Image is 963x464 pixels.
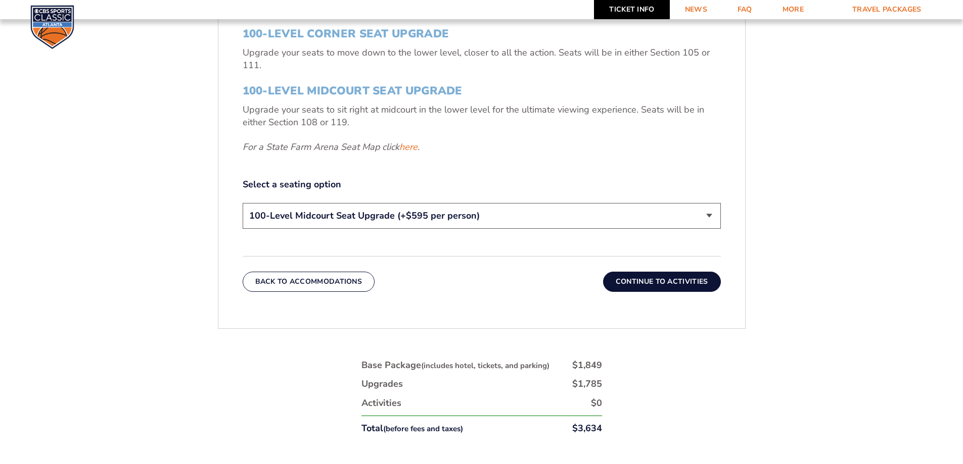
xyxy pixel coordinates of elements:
[572,359,602,372] div: $1,849
[243,141,420,153] em: For a State Farm Arena Seat Map click .
[421,360,549,371] small: (includes hotel, tickets, and parking)
[383,424,463,434] small: (before fees and taxes)
[399,141,418,153] a: here
[361,422,463,435] div: Total
[361,397,401,409] div: Activities
[572,378,602,390] div: $1,785
[30,5,74,49] img: CBS Sports Classic
[243,84,721,97] h3: 100-Level Midcourt Seat Upgrade
[243,272,375,292] button: Back To Accommodations
[603,272,721,292] button: Continue To Activities
[361,359,549,372] div: Base Package
[591,397,602,409] div: $0
[243,178,721,191] label: Select a seating option
[243,27,721,40] h3: 100-Level Corner Seat Upgrade
[243,104,721,129] p: Upgrade your seats to sit right at midcourt in the lower level for the ultimate viewing experienc...
[243,46,721,72] p: Upgrade your seats to move down to the lower level, closer to all the action. Seats will be in ei...
[361,378,403,390] div: Upgrades
[572,422,602,435] div: $3,634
